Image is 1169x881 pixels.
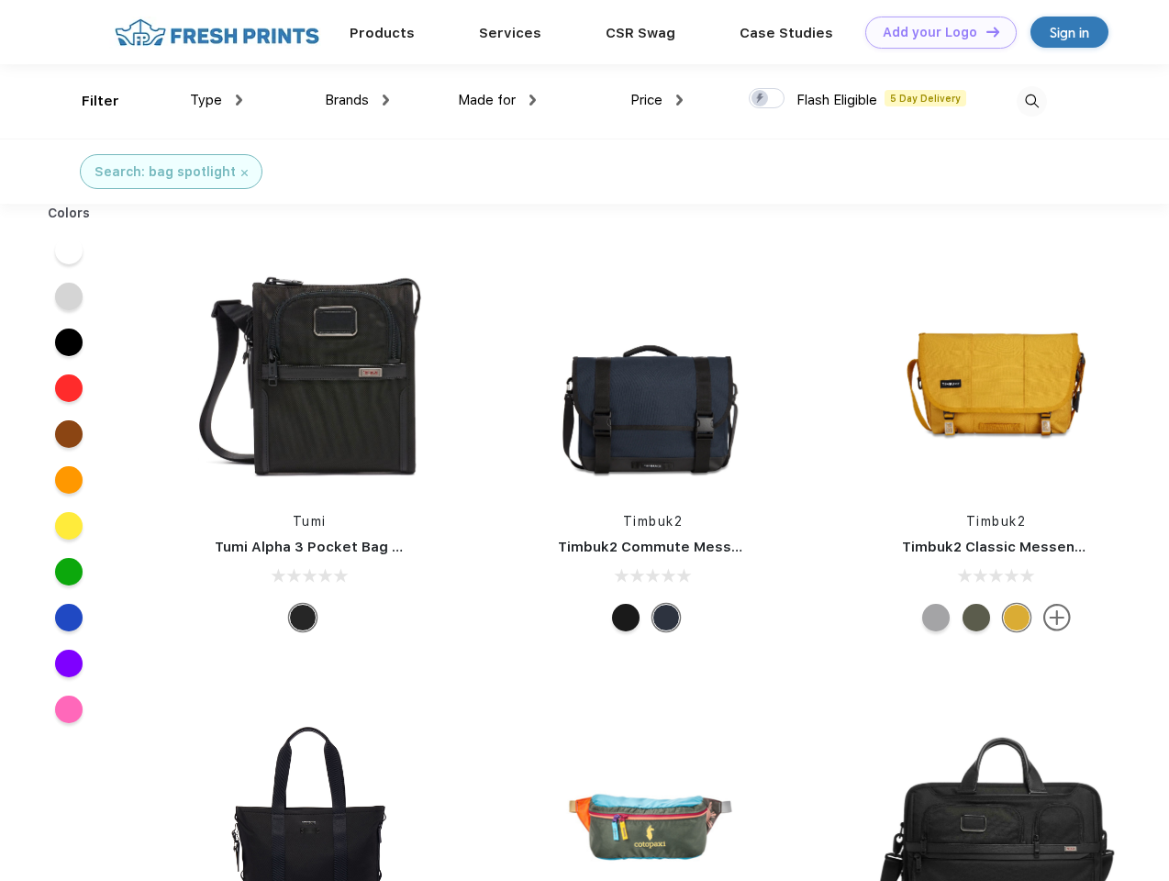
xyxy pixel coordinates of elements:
img: filter_cancel.svg [241,170,248,176]
span: 5 Day Delivery [885,90,966,106]
div: Eco Amber [1003,604,1030,631]
a: Timbuk2 Classic Messenger Bag [902,539,1130,555]
a: Timbuk2 Commute Messenger Bag [558,539,804,555]
span: Made for [458,92,516,108]
img: fo%20logo%202.webp [109,17,325,49]
img: dropdown.png [529,95,536,106]
div: Search: bag spotlight [95,162,236,182]
div: Filter [82,91,119,112]
img: func=resize&h=266 [874,250,1119,494]
img: dropdown.png [383,95,389,106]
span: Flash Eligible [796,92,877,108]
img: func=resize&h=266 [530,250,774,494]
span: Type [190,92,222,108]
div: Colors [34,204,105,223]
img: more.svg [1043,604,1071,631]
img: dropdown.png [676,95,683,106]
a: Tumi Alpha 3 Pocket Bag Small [215,539,429,555]
div: Sign in [1050,22,1089,43]
img: DT [986,27,999,37]
div: Add your Logo [883,25,977,40]
span: Price [630,92,662,108]
img: desktop_search.svg [1017,86,1047,117]
img: func=resize&h=266 [187,250,431,494]
div: Eco Black [612,604,640,631]
span: Brands [325,92,369,108]
div: Eco Rind Pop [922,604,950,631]
a: Tumi [293,514,327,529]
div: Black [289,604,317,631]
a: Timbuk2 [966,514,1027,529]
img: dropdown.png [236,95,242,106]
a: Timbuk2 [623,514,684,529]
a: Products [350,25,415,41]
div: Eco Army [963,604,990,631]
div: Eco Nautical [652,604,680,631]
a: Sign in [1030,17,1108,48]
